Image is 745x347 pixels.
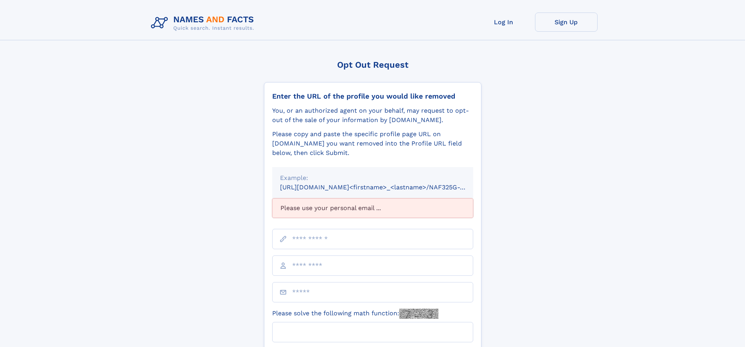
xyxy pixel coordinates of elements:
div: Enter the URL of the profile you would like removed [272,92,473,101]
div: You, or an authorized agent on your behalf, may request to opt-out of the sale of your informatio... [272,106,473,125]
div: Example: [280,173,465,183]
a: Log In [472,13,535,32]
small: [URL][DOMAIN_NAME]<firstname>_<lastname>/NAF325G-xxxxxxxx [280,183,488,191]
div: Opt Out Request [264,60,481,70]
a: Sign Up [535,13,598,32]
div: Please use your personal email ... [272,198,473,218]
div: Please copy and paste the specific profile page URL on [DOMAIN_NAME] you want removed into the Pr... [272,129,473,158]
img: Logo Names and Facts [148,13,260,34]
label: Please solve the following math function: [272,309,438,319]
